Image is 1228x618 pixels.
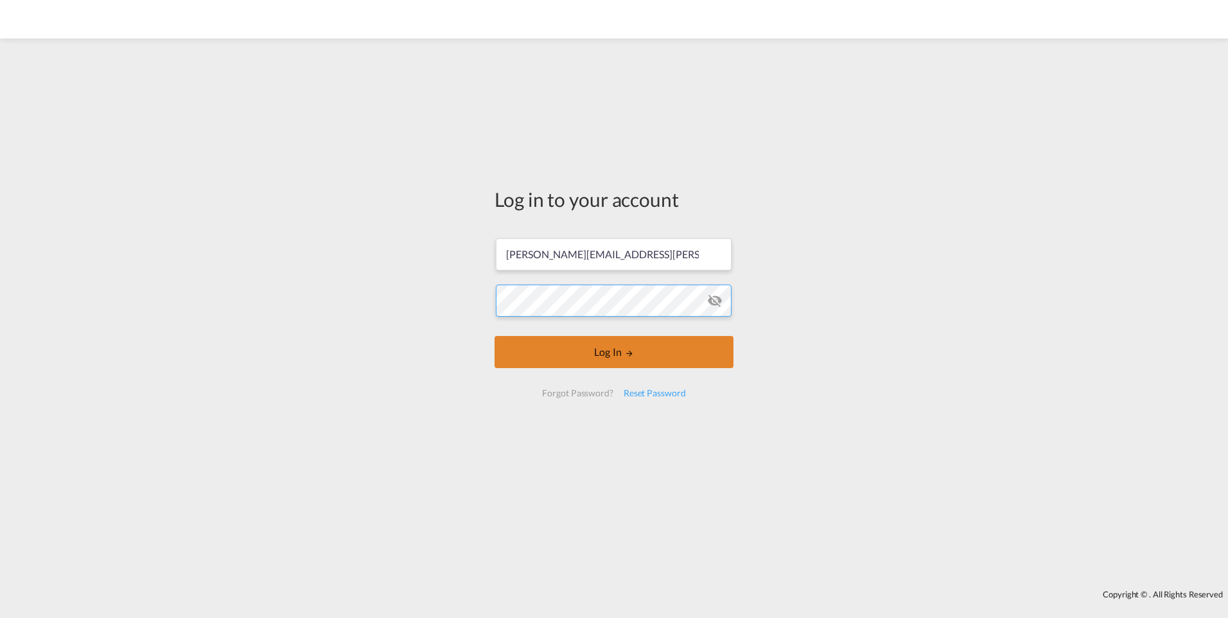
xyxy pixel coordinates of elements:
[707,293,723,308] md-icon: icon-eye-off
[496,238,732,270] input: Enter email/phone number
[495,186,733,213] div: Log in to your account
[537,382,618,405] div: Forgot Password?
[618,382,691,405] div: Reset Password
[495,336,733,368] button: LOGIN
